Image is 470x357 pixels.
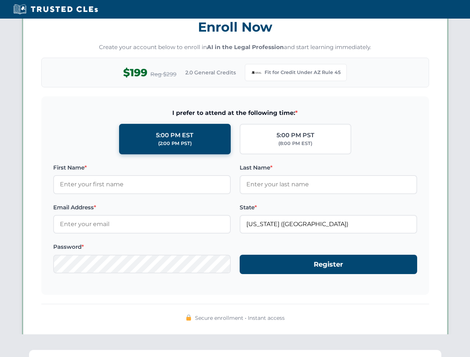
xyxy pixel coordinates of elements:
[240,255,417,274] button: Register
[278,140,312,147] div: (8:00 PM EST)
[53,163,231,172] label: First Name
[41,43,429,52] p: Create your account below to enroll in and start learning immediately.
[150,70,176,79] span: Reg $299
[251,67,262,78] img: Arizona Bar
[123,64,147,81] span: $199
[156,131,194,140] div: 5:00 PM EST
[41,15,429,39] h3: Enroll Now
[207,44,284,51] strong: AI in the Legal Profession
[158,140,192,147] div: (2:00 PM PST)
[185,68,236,77] span: 2.0 General Credits
[276,131,314,140] div: 5:00 PM PST
[240,215,417,234] input: Arizona (AZ)
[265,69,340,76] span: Fit for Credit Under AZ Rule 45
[53,175,231,194] input: Enter your first name
[53,203,231,212] label: Email Address
[186,315,192,321] img: 🔒
[11,4,100,15] img: Trusted CLEs
[53,108,417,118] span: I prefer to attend at the following time:
[53,242,231,251] label: Password
[195,314,285,322] span: Secure enrollment • Instant access
[240,203,417,212] label: State
[53,215,231,234] input: Enter your email
[240,163,417,172] label: Last Name
[240,175,417,194] input: Enter your last name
